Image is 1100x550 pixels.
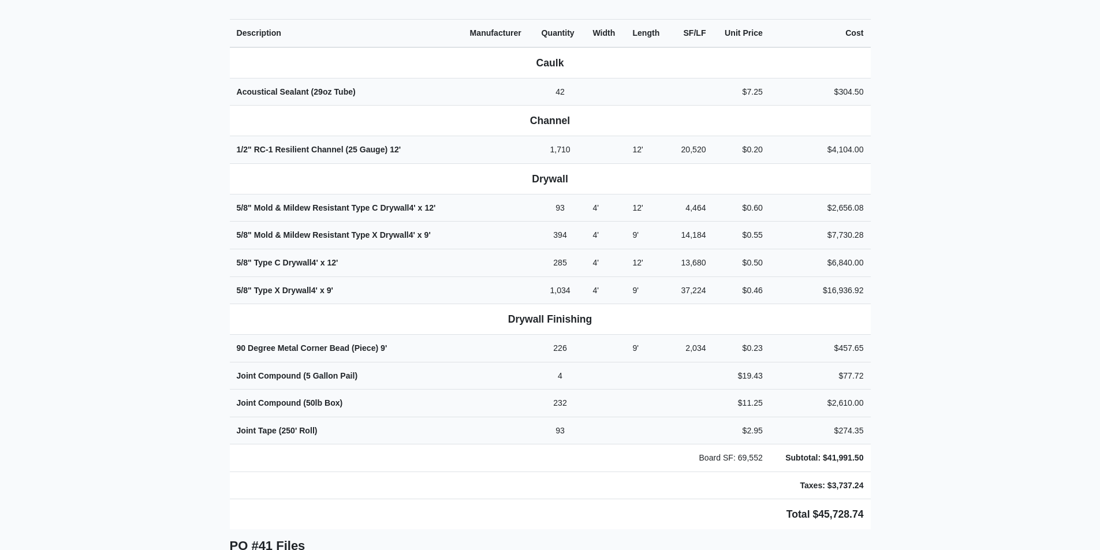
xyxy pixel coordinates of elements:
[237,258,338,267] strong: 5/8" Type C Drywall
[535,19,586,47] th: Quantity
[713,136,770,164] td: $0.20
[381,343,387,353] span: 9'
[770,136,871,164] td: $4,104.00
[320,258,325,267] span: x
[535,78,586,106] td: 42
[713,78,770,106] td: $7.25
[770,390,871,417] td: $2,610.00
[713,19,770,47] th: Unit Price
[312,258,318,267] span: 4'
[625,19,670,47] th: Length
[536,57,564,69] b: Caulk
[417,230,422,240] span: x
[592,230,599,240] span: 4'
[713,222,770,249] td: $0.55
[327,286,333,295] span: 9'
[713,362,770,390] td: $19.43
[535,222,586,249] td: 394
[632,286,639,295] span: 9'
[535,249,586,276] td: 285
[632,343,639,353] span: 9'
[237,230,431,240] strong: 5/8" Mold & Mildew Resistant Type X Drywall
[586,19,625,47] th: Width
[409,203,416,212] span: 4'
[770,362,871,390] td: $77.72
[670,249,713,276] td: 13,680
[532,173,568,185] b: Drywall
[237,203,436,212] strong: 5/8" Mold & Mildew Resistant Type C Drywall
[535,276,586,304] td: 1,034
[632,145,643,154] span: 12'
[770,249,871,276] td: $6,840.00
[535,335,586,362] td: 226
[535,417,586,444] td: 93
[770,472,871,499] td: Taxes: $3,737.24
[770,335,871,362] td: $457.65
[632,203,643,212] span: 12'
[592,203,599,212] span: 4'
[535,194,586,222] td: 93
[418,203,423,212] span: x
[770,222,871,249] td: $7,730.28
[770,417,871,444] td: $274.35
[237,343,387,353] strong: 90 Degree Metal Corner Bead (Piece)
[670,276,713,304] td: 37,224
[632,230,639,240] span: 9'
[463,19,535,47] th: Manufacturer
[311,286,318,295] span: 4'
[592,286,599,295] span: 4'
[424,203,435,212] span: 12'
[237,87,356,96] strong: Acoustical Sealant (29oz Tube)
[535,136,586,164] td: 1,710
[670,335,713,362] td: 2,034
[670,222,713,249] td: 14,184
[409,230,415,240] span: 4'
[230,19,463,47] th: Description
[237,371,358,380] strong: Joint Compound (5 Gallon Pail)
[770,194,871,222] td: $2,656.08
[670,136,713,164] td: 20,520
[320,286,325,295] span: x
[713,417,770,444] td: $2.95
[713,390,770,417] td: $11.25
[770,78,871,106] td: $304.50
[670,194,713,222] td: 4,464
[592,258,599,267] span: 4'
[713,276,770,304] td: $0.46
[530,115,570,126] b: Channel
[237,145,401,154] strong: 1/2" RC-1 Resilient Channel (25 Gauge)
[632,258,643,267] span: 12'
[237,286,333,295] strong: 5/8" Type X Drywall
[237,398,343,407] strong: Joint Compound (50lb Box)
[770,276,871,304] td: $16,936.92
[713,249,770,276] td: $0.50
[390,145,401,154] span: 12'
[713,194,770,222] td: $0.60
[770,444,871,472] td: Subtotal: $41,991.50
[535,362,586,390] td: 4
[535,390,586,417] td: 232
[699,453,762,462] span: Board SF: 69,552
[508,313,592,325] b: Drywall Finishing
[237,426,318,435] strong: Joint Tape (250' Roll)
[770,19,871,47] th: Cost
[327,258,338,267] span: 12'
[424,230,431,240] span: 9'
[713,335,770,362] td: $0.23
[230,499,871,530] td: Total $45,728.74
[670,19,713,47] th: SF/LF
